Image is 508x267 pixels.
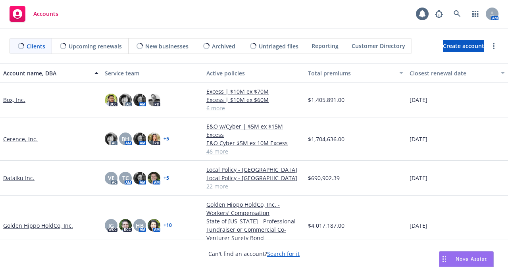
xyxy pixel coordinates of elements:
[108,174,115,182] span: VE
[119,94,132,106] img: photo
[206,139,302,147] a: E&O Cyber $5M ex 10M Excess
[410,221,427,230] span: [DATE]
[145,42,189,50] span: New businesses
[206,87,302,96] a: Excess | $10M ex $70M
[203,63,305,83] button: Active policies
[133,94,146,106] img: photo
[136,221,144,230] span: HB
[208,250,300,258] span: Can't find an account?
[410,135,427,143] span: [DATE]
[3,135,38,143] a: Cerence, Inc.
[308,174,340,182] span: $690,902.39
[69,42,122,50] span: Upcoming renewals
[206,217,302,242] a: State of [US_STATE] - Professional Fundraiser or Commercial Co-Venturer Surety Bond
[206,182,302,190] a: 22 more
[206,165,302,174] a: Local Policy - [GEOGRAPHIC_DATA]
[439,251,494,267] button: Nova Assist
[308,221,344,230] span: $4,017,187.00
[308,69,394,77] div: Total premiums
[148,219,160,232] img: photo
[410,174,427,182] span: [DATE]
[352,42,405,50] span: Customer Directory
[206,122,302,139] a: E&O w/Cyber | $5M ex $15M Excess
[206,200,302,217] a: Golden Hippo HoldCo, Inc. - Workers' Compensation
[206,96,302,104] a: Excess | $10M ex $60M
[431,6,447,22] a: Report a Bug
[410,96,427,104] span: [DATE]
[308,96,344,104] span: $1,405,891.00
[133,172,146,184] img: photo
[122,174,129,182] span: TC
[164,223,172,228] a: + 10
[3,96,25,104] a: Box, Inc.
[410,69,496,77] div: Closest renewal date
[489,41,498,51] a: more
[105,69,200,77] div: Service team
[259,42,298,50] span: Untriaged files
[443,38,484,54] span: Create account
[119,219,132,232] img: photo
[449,6,465,22] a: Search
[406,63,508,83] button: Closest renewal date
[102,63,203,83] button: Service team
[312,42,339,50] span: Reporting
[456,255,487,262] span: Nova Assist
[148,133,160,145] img: photo
[105,133,117,145] img: photo
[439,252,449,267] div: Drag to move
[305,63,406,83] button: Total premiums
[3,69,90,77] div: Account name, DBA
[33,11,58,17] span: Accounts
[212,42,235,50] span: Archived
[206,104,302,112] a: 6 more
[267,250,300,257] a: Search for it
[148,172,160,184] img: photo
[133,133,146,145] img: photo
[164,176,169,181] a: + 5
[3,221,73,230] a: Golden Hippo HoldCo, Inc.
[164,136,169,141] a: + 5
[121,135,129,143] span: BH
[206,147,302,156] a: 46 more
[108,221,114,230] span: JG
[148,94,160,106] img: photo
[27,42,45,50] span: Clients
[3,174,35,182] a: Dataiku Inc.
[6,3,62,25] a: Accounts
[206,174,302,182] a: Local Policy - [GEOGRAPHIC_DATA]
[468,6,483,22] a: Switch app
[206,69,302,77] div: Active policies
[105,94,117,106] img: photo
[443,40,484,52] a: Create account
[308,135,344,143] span: $1,704,636.00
